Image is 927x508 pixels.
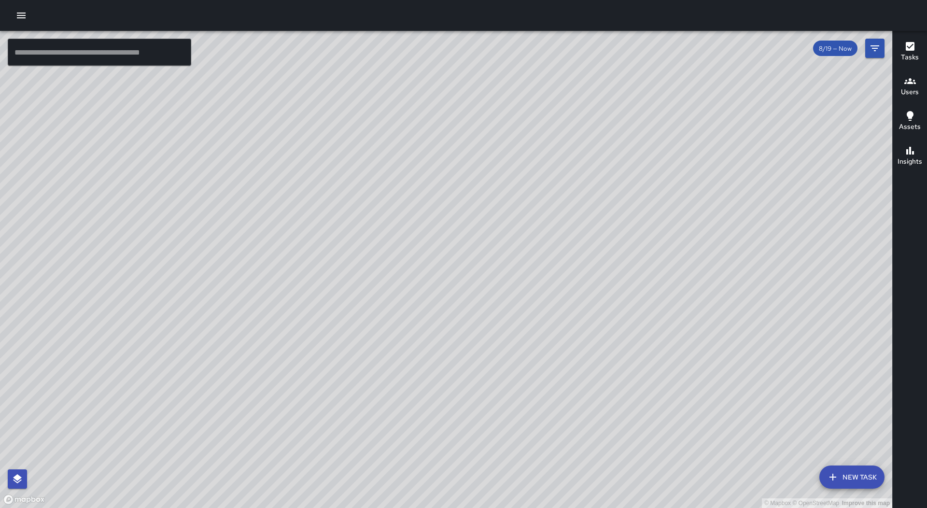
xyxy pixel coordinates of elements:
button: New Task [819,466,885,489]
h6: Assets [899,122,921,132]
h6: Insights [898,156,922,167]
span: 8/19 — Now [813,44,857,53]
button: Filters [865,39,885,58]
button: Insights [893,139,927,174]
h6: Users [901,87,919,98]
button: Users [893,70,927,104]
button: Assets [893,104,927,139]
button: Tasks [893,35,927,70]
h6: Tasks [901,52,919,63]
